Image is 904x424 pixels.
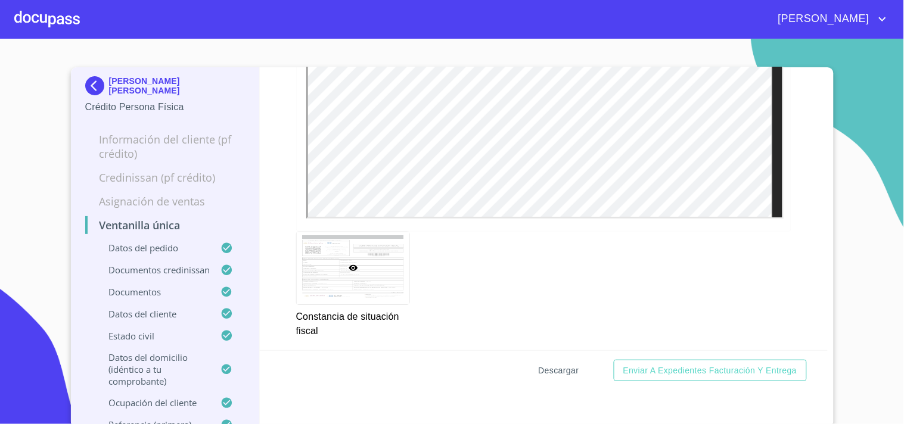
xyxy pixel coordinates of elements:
p: Ocupación del Cliente [85,397,221,409]
span: Enviar a Expedientes Facturación y Entrega [623,363,797,378]
p: Credinissan (PF crédito) [85,170,246,185]
p: Estado civil [85,330,221,342]
p: Documentos CrediNissan [85,264,221,276]
p: Datos del pedido [85,242,221,254]
button: Descargar [534,360,584,382]
p: Constancia de situación fiscal [296,305,409,338]
button: account of current user [769,10,890,29]
p: Datos del cliente [85,308,221,320]
span: Descargar [539,363,579,378]
p: Datos del domicilio (idéntico a tu comprobante) [85,351,221,387]
img: Docupass spot blue [85,76,109,95]
span: [PERSON_NAME] [769,10,875,29]
p: Documentos [85,286,221,298]
p: Información del cliente (PF crédito) [85,132,246,161]
button: Enviar a Expedientes Facturación y Entrega [614,360,807,382]
p: [PERSON_NAME] [PERSON_NAME] [109,76,246,95]
div: [PERSON_NAME] [PERSON_NAME] [85,76,246,100]
p: Crédito Persona Física [85,100,246,114]
p: Ventanilla única [85,218,246,232]
p: Asignación de Ventas [85,194,246,208]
